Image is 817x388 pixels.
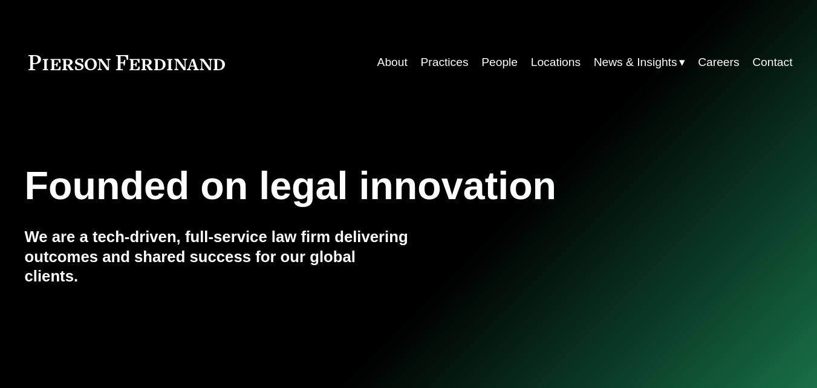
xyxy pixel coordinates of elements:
span: News & Insights [594,52,677,73]
a: Locations [531,51,581,74]
h1: Founded on legal innovation [25,163,665,208]
h4: We are a tech-driven, full-service law firm delivering outcomes and shared success for our global... [25,227,409,286]
a: Practices [420,51,468,74]
a: Careers [698,51,739,74]
a: About [377,51,408,74]
a: folder dropdown [594,51,685,74]
a: People [481,51,518,74]
a: Contact [752,51,792,74]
